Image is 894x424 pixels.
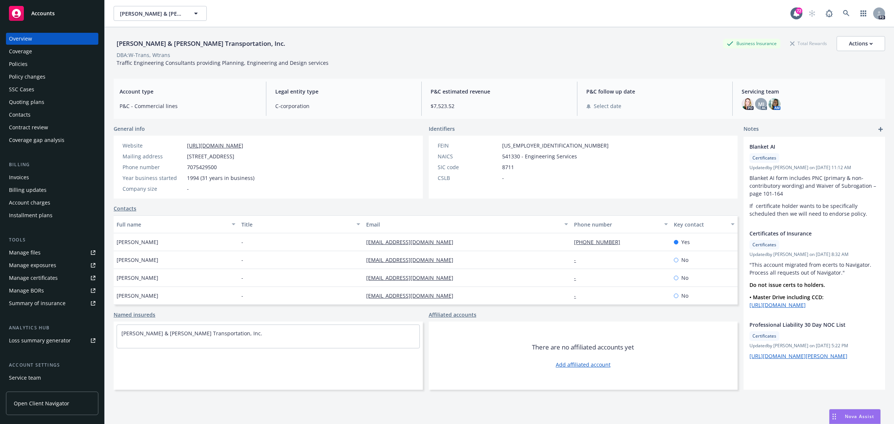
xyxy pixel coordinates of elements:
div: Sales relationships [9,385,56,396]
span: Certificates [752,155,776,161]
span: Blanket AI [749,143,860,151]
div: Quoting plans [9,96,44,108]
div: CSLB [438,174,499,182]
a: [EMAIL_ADDRESS][DOMAIN_NAME] [366,274,459,281]
span: No [681,256,688,264]
div: Actions [849,37,873,51]
a: Manage exposures [6,259,98,271]
div: Manage files [9,247,41,259]
a: [EMAIL_ADDRESS][DOMAIN_NAME] [366,292,459,299]
button: Title [238,215,363,233]
a: Accounts [6,3,98,24]
a: Sales relationships [6,385,98,396]
a: Coverage gap analysis [6,134,98,146]
div: Account settings [6,361,98,369]
span: P&C follow up date [586,88,724,95]
div: Key contact [674,221,726,228]
span: - [241,256,243,264]
div: Manage exposures [9,259,56,271]
a: Policy changes [6,71,98,83]
a: Loss summary generator [6,335,98,347]
a: - [574,256,582,263]
a: Invoices [6,171,98,183]
div: Policy changes [9,71,45,83]
div: Account charges [9,197,50,209]
span: 8711 [502,163,514,171]
span: [US_EMPLOYER_IDENTIFICATION_NUMBER] [502,142,609,149]
div: Installment plans [9,209,53,221]
div: Blanket AICertificatesUpdatedby [PERSON_NAME] on [DATE] 11:12 AMBlanket AI form includes PNC (pri... [744,137,885,224]
span: - [241,292,243,300]
a: Coverage [6,45,98,57]
a: Affiliated accounts [429,311,476,319]
span: Traffic Engineering Consultants providing Planning, Engineering and Design services [117,59,329,66]
div: Company size [123,185,184,193]
a: Manage certificates [6,272,98,284]
span: [STREET_ADDRESS] [187,152,234,160]
div: Invoices [9,171,29,183]
a: Manage BORs [6,285,98,297]
span: Certificates [752,333,776,339]
span: [PERSON_NAME] & [PERSON_NAME] Transportation, Inc. [120,10,184,18]
span: Yes [681,238,690,246]
a: [EMAIL_ADDRESS][DOMAIN_NAME] [366,238,459,246]
div: [PERSON_NAME] & [PERSON_NAME] Transportation, Inc. [114,39,288,48]
span: - [241,274,243,282]
span: P&C estimated revenue [431,88,568,95]
span: General info [114,125,145,133]
span: Updated by [PERSON_NAME] on [DATE] 8:32 AM [749,251,879,258]
span: Accounts [31,10,55,16]
a: Installment plans [6,209,98,221]
div: Mailing address [123,152,184,160]
a: Contacts [114,205,136,212]
div: Loss summary generator [9,335,71,347]
span: - [187,185,189,193]
div: Email [366,221,560,228]
p: Blanket AI form includes PNC (primary & non-contributory wording) and Waiver of Subrogation – pag... [749,174,879,197]
div: SIC code [438,163,499,171]
span: 1994 (31 years in business) [187,174,254,182]
a: Contract review [6,121,98,133]
span: P&C - Commercial lines [120,102,257,110]
div: Drag to move [830,409,839,424]
div: Certificates of InsuranceCertificatesUpdatedby [PERSON_NAME] on [DATE] 8:32 AM"This account migra... [744,224,885,315]
div: Professional Liability 30 Day NOC ListCertificatesUpdatedby [PERSON_NAME] on [DATE] 5:22 PM[URL][... [744,315,885,366]
p: "This account migrated from ecerts to Navigator. Process all requests out of Navigator." [749,261,879,276]
button: Key contact [671,215,738,233]
a: add [876,125,885,134]
button: Nova Assist [829,409,881,424]
a: Search [839,6,854,21]
span: Certificates of Insurance [749,230,860,237]
span: Select date [594,102,621,110]
span: 541330 - Engineering Services [502,152,577,160]
div: Overview [9,33,32,45]
span: [PERSON_NAME] [117,292,158,300]
span: - [502,174,504,182]
span: Servicing team [742,88,879,95]
a: Service team [6,372,98,384]
a: Report a Bug [822,6,837,21]
span: Updated by [PERSON_NAME] on [DATE] 11:12 AM [749,164,879,171]
div: 72 [796,7,802,14]
a: [URL][DOMAIN_NAME] [749,301,806,308]
div: Contacts [9,109,31,121]
button: Email [363,215,571,233]
a: Overview [6,33,98,45]
a: Start snowing [805,6,819,21]
a: - [574,274,582,281]
span: - [241,238,243,246]
span: [PERSON_NAME] [117,238,158,246]
span: MJ [758,100,764,108]
div: Summary of insurance [9,297,66,309]
p: If certificate holder wants to be specifically scheduled then we will need to endorse policy. [749,202,879,218]
a: [PERSON_NAME] & [PERSON_NAME] Transportation, Inc. [121,330,262,337]
span: 7075429500 [187,163,217,171]
span: [PERSON_NAME] [117,256,158,264]
a: Named insureds [114,311,155,319]
div: DBA: W-Trans, Wtrans [117,51,170,59]
span: Nova Assist [845,413,874,420]
a: Summary of insurance [6,297,98,309]
span: No [681,274,688,282]
div: Policies [9,58,28,70]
